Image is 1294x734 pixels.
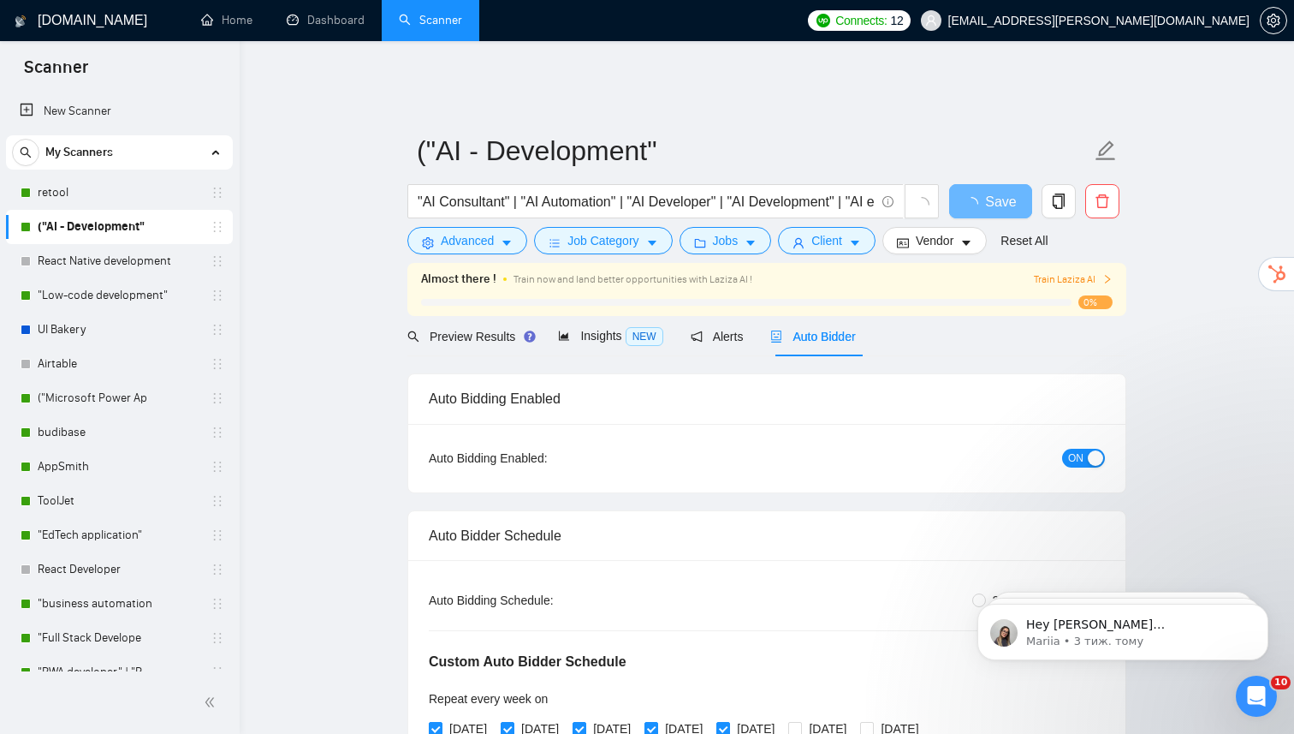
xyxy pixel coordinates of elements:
span: notification [691,331,703,343]
a: React Developer [38,552,200,587]
a: AppSmith [38,450,200,484]
a: dashboardDashboard [287,13,365,27]
span: holder [211,391,224,405]
span: setting [1261,14,1286,27]
span: loading [965,197,985,211]
img: upwork-logo.png [816,14,830,27]
button: settingAdvancedcaret-down [407,227,527,254]
span: Auto Bidder [770,330,855,343]
button: copy [1042,184,1076,218]
button: userClientcaret-down [778,227,876,254]
span: My Scanners [45,135,113,170]
span: holder [211,665,224,679]
span: caret-down [501,236,513,249]
span: Train now and land better opportunities with Laziza AI ! [513,273,752,285]
button: idcardVendorcaret-down [882,227,987,254]
span: bars [549,236,561,249]
a: "PWA developer" | "P [38,655,200,689]
span: Almost there ! [421,270,496,289]
span: caret-down [745,236,757,249]
a: New Scanner [20,94,219,128]
button: folderJobscaret-down [680,227,772,254]
span: double-left [204,694,221,711]
input: Search Freelance Jobs... [418,191,875,212]
span: loading [914,197,929,212]
a: React Native development [38,244,200,278]
span: Client [811,231,842,250]
span: holder [211,426,224,439]
span: area-chart [558,330,570,342]
span: Preview Results [407,330,531,343]
button: search [12,139,39,166]
span: user [792,236,804,249]
span: holder [211,494,224,508]
span: holder [211,460,224,474]
span: 0% [1078,295,1113,309]
a: searchScanner [399,13,462,27]
span: caret-down [960,236,972,249]
span: Alerts [691,330,744,343]
a: "Full Stack Develope [38,621,200,655]
a: setting [1260,14,1287,27]
span: caret-down [646,236,658,249]
span: search [13,146,39,158]
div: Auto Bidding Schedule: [429,591,654,610]
span: holder [211,254,224,268]
a: ("Microsoft Power Ap [38,381,200,415]
span: Connects: [835,11,887,30]
a: budibase [38,415,200,450]
div: Auto Bidding Enabled: [429,449,654,468]
span: holder [211,220,224,234]
a: ("AI - Development" [38,210,200,244]
span: Job Category [567,231,638,250]
a: Reset All [1000,231,1048,250]
button: Train Laziza AI [1034,272,1113,288]
span: Scanner [10,55,102,91]
iframe: Intercom notifications повідомлення [952,568,1294,688]
span: holder [211,563,224,576]
span: holder [211,323,224,337]
span: user [925,15,937,27]
span: holder [211,357,224,371]
span: Advanced [441,231,494,250]
a: retool [38,176,200,210]
span: holder [211,289,224,302]
a: homeHome [201,13,252,27]
span: holder [211,631,224,645]
span: holder [211,597,224,611]
span: Vendor [916,231,953,250]
a: "business automation [38,587,200,621]
span: robot [770,331,782,343]
h5: Custom Auto Bidder Schedule [429,652,626,672]
input: Scanner name... [417,129,1091,172]
span: info-circle [882,196,893,207]
span: ON [1068,449,1083,468]
span: Repeat every week on [429,692,548,706]
button: delete [1085,184,1119,218]
span: right [1102,274,1113,284]
div: Auto Bidder Schedule [429,511,1105,560]
a: "EdTech application" [38,518,200,552]
span: Insights [558,329,662,343]
span: holder [211,186,224,200]
span: Save [985,191,1016,212]
button: setting [1260,7,1287,34]
div: Tooltip anchor [522,329,537,344]
span: delete [1086,194,1119,209]
span: search [407,331,419,343]
span: 12 [891,11,904,30]
button: barsJob Categorycaret-down [534,227,672,254]
li: New Scanner [6,94,233,128]
span: caret-down [849,236,861,249]
span: 10 [1271,676,1291,689]
a: UI Bakery [38,313,200,347]
a: "Low-code development" [38,278,200,313]
span: idcard [897,236,909,249]
a: Airtable [38,347,200,381]
span: edit [1095,140,1117,162]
